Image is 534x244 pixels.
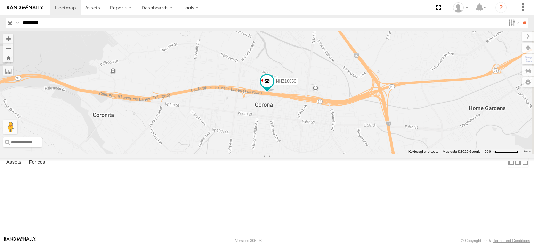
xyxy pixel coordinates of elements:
label: Hide Summary Table [522,158,529,168]
i: ? [495,2,507,13]
div: © Copyright 2025 - [461,238,530,243]
span: Map data ©2025 Google [443,150,480,153]
button: Drag Pegman onto the map to open Street View [3,120,17,134]
button: Map Scale: 500 m per 63 pixels [483,149,520,154]
label: Dock Summary Table to the Left [508,158,515,168]
span: 500 m [485,150,495,153]
span: NHZ10856 [276,79,296,84]
label: Map Settings [522,77,534,87]
button: Keyboard shortcuts [408,149,438,154]
label: Dock Summary Table to the Right [515,158,521,168]
img: rand-logo.svg [7,5,43,10]
label: Search Filter Options [505,18,520,28]
a: Visit our Website [4,237,36,244]
div: Zulema McIntosch [451,2,471,13]
label: Measure [3,66,13,76]
label: Assets [3,158,25,168]
label: Search Query [15,18,20,28]
a: Terms and Conditions [493,238,530,243]
a: Terms [524,150,531,153]
label: Fences [25,158,49,168]
div: Version: 305.03 [235,238,262,243]
button: Zoom out [3,43,13,53]
button: Zoom in [3,34,13,43]
button: Zoom Home [3,53,13,62]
